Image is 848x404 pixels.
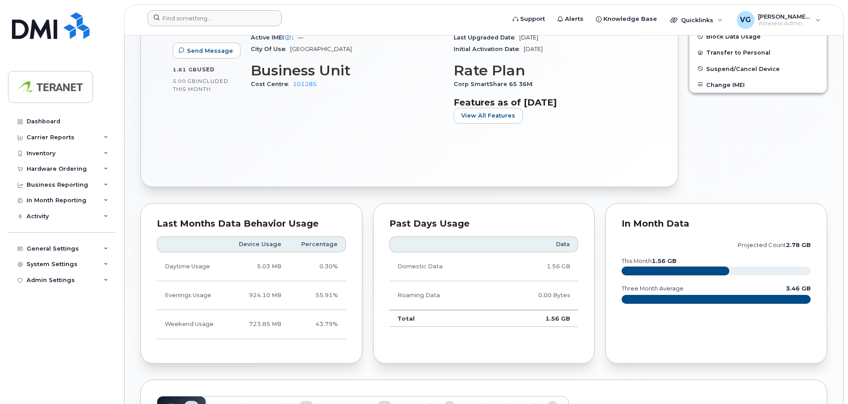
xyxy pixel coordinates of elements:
[226,281,289,310] td: 924.10 MB
[565,15,583,24] span: Alerts
[389,281,495,310] td: Roaming Data
[454,63,646,78] h3: Rate Plan
[495,310,578,327] td: 1.56 GB
[173,67,197,73] span: 1.61 GB
[689,28,827,44] button: Block Data Usage
[187,47,233,55] span: Send Message
[454,34,519,41] span: Last Upgraded Date
[293,81,317,87] a: 101285
[173,78,196,84] span: 5.00 GB
[622,220,811,228] div: In Month Data
[290,46,352,52] span: [GEOGRAPHIC_DATA]
[157,281,346,310] tr: Weekdays from 6:00pm to 8:00am
[251,63,443,78] h3: Business Unit
[226,310,289,339] td: 723.85 MB
[461,111,515,120] span: View All Features
[289,281,346,310] td: 55.91%
[689,61,827,77] button: Suspend/Cancel Device
[621,285,684,292] text: three month average
[251,46,290,52] span: City Of Use
[738,242,811,248] text: projected count
[454,46,524,52] span: Initial Activation Date
[551,10,590,28] a: Alerts
[298,34,303,41] span: —
[681,16,713,24] span: Quicklinks
[454,97,646,108] h3: Features as of [DATE]
[758,13,811,20] span: [PERSON_NAME][DEMOGRAPHIC_DATA]
[226,236,289,252] th: Device Usage
[603,15,657,24] span: Knowledge Base
[758,20,811,27] span: Wireless Admin
[157,281,226,310] td: Evenings Usage
[706,65,780,72] span: Suspend/Cancel Device
[289,252,346,281] td: 0.30%
[786,242,811,248] tspan: 2.78 GB
[157,220,346,228] div: Last Months Data Behavior Usage
[157,310,226,339] td: Weekend Usage
[173,43,241,59] button: Send Message
[495,281,578,310] td: 0.00 Bytes
[740,15,751,25] span: VG
[495,252,578,281] td: 1.56 GB
[590,10,663,28] a: Knowledge Base
[251,34,298,41] span: Active IMEI
[664,11,729,29] div: Quicklinks
[289,236,346,252] th: Percentage
[506,10,551,28] a: Support
[157,310,346,339] tr: Friday from 6:00pm to Monday 8:00am
[197,66,215,73] span: used
[731,11,827,29] div: Vince Gismondi
[689,44,827,60] button: Transfer to Personal
[495,236,578,252] th: Data
[786,285,811,292] text: 3.46 GB
[157,252,226,281] td: Daytime Usage
[689,77,827,93] button: Change IMEI
[454,81,537,87] span: Corp SmartShare 65 36M
[652,258,677,264] tspan: 1.56 GB
[454,108,523,124] button: View All Features
[173,78,229,92] span: included this month
[389,220,579,228] div: Past Days Usage
[524,46,543,52] span: [DATE]
[148,10,282,26] input: Find something...
[520,15,545,24] span: Support
[226,252,289,281] td: 5.03 MB
[519,34,538,41] span: [DATE]
[251,81,293,87] span: Cost Centre
[389,252,495,281] td: Domestic Data
[621,258,677,264] text: this month
[389,310,495,327] td: Total
[289,310,346,339] td: 43.79%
